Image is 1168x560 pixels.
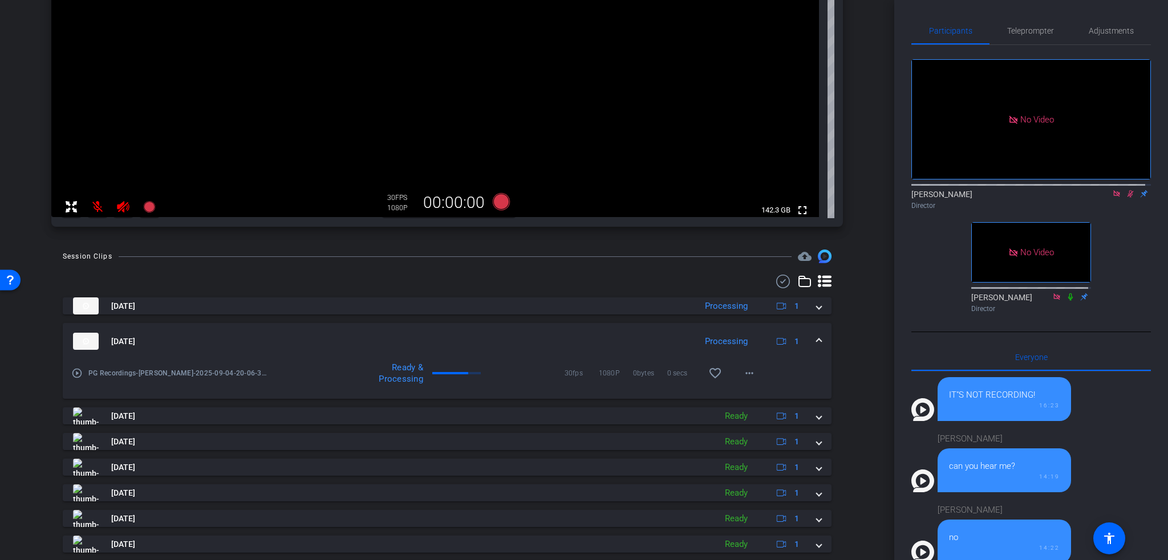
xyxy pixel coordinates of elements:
img: thumb-nail [73,484,99,501]
span: [DATE] [111,436,135,448]
div: 30 [387,193,416,202]
div: [PERSON_NAME] [938,504,1071,517]
span: 1 [794,513,799,525]
img: thumb-nail [73,536,99,553]
div: Ready [719,461,753,474]
span: 1 [794,487,799,499]
mat-expansion-panel-header: thumb-nail[DATE]Ready1 [63,484,832,501]
div: [PERSON_NAME] [971,292,1091,314]
img: thumb-nail [73,510,99,527]
span: [DATE] [111,461,135,473]
span: [DATE] [111,513,135,525]
div: 16:23 [949,401,1060,410]
div: thumb-nail[DATE]Processing1 [63,359,832,399]
div: [PERSON_NAME] [911,189,1151,211]
div: can you hear me? [949,460,1060,473]
div: 14:19 [949,472,1060,481]
div: IT"S NOT RECORDING! [949,389,1060,402]
div: Ready [719,487,753,500]
span: 1 [794,436,799,448]
mat-expansion-panel-header: thumb-nail[DATE]Ready1 [63,459,832,476]
div: Ready [719,538,753,551]
mat-expansion-panel-header: thumb-nail[DATE]Ready1 [63,433,832,450]
mat-icon: favorite_border [708,366,722,380]
span: 1 [794,300,799,312]
mat-icon: cloud_upload [798,250,812,263]
span: 1 [794,461,799,473]
div: Ready [719,435,753,448]
div: Director [911,201,1151,211]
img: Session clips [818,250,832,263]
span: Destinations for your clips [798,250,812,263]
span: Teleprompter [1007,27,1054,35]
span: 142.3 GB [757,203,794,217]
div: Session Clips [63,251,112,262]
div: Ready [719,410,753,423]
div: no [949,531,1060,544]
span: FPS [395,194,407,202]
span: [DATE] [111,538,135,550]
span: 1 [794,410,799,422]
span: [DATE] [111,300,135,312]
span: 0bytes [633,367,667,379]
span: Adjustments [1089,27,1134,35]
span: [DATE] [111,336,135,348]
div: Ready & Processing [341,362,429,385]
div: 14:22 [949,543,1060,552]
img: thumb-nail [73,459,99,476]
span: PG Recordings-[PERSON_NAME]-2025-09-04-20-06-35-189-0 [88,367,267,379]
span: Everyone [1015,353,1048,361]
div: [PERSON_NAME] [938,432,1071,445]
span: Participants [929,27,972,35]
div: Ready [719,512,753,525]
div: Processing [699,335,753,348]
span: 1 [794,538,799,550]
div: Processing [699,300,753,313]
mat-expansion-panel-header: thumb-nail[DATE]Processing1 [63,297,832,314]
mat-expansion-panel-header: thumb-nail[DATE]Ready1 [63,510,832,527]
div: 1080P [387,203,416,212]
span: No Video [1020,247,1054,257]
mat-icon: accessibility [1102,532,1116,545]
mat-icon: fullscreen [796,203,809,217]
mat-icon: more_horiz [743,366,756,380]
mat-expansion-panel-header: thumb-nail[DATE]Ready1 [63,536,832,553]
mat-expansion-panel-header: thumb-nail[DATE]Ready1 [63,407,832,424]
span: 0 secs [667,367,701,379]
img: Profile [911,398,934,421]
span: [DATE] [111,410,135,422]
img: Profile [911,469,934,492]
img: thumb-nail [73,433,99,450]
mat-expansion-panel-header: thumb-nail[DATE]Processing1 [63,323,832,359]
img: thumb-nail [73,297,99,314]
div: 00:00:00 [416,193,492,212]
div: Director [971,304,1091,314]
span: [DATE] [111,487,135,499]
span: 1080P [599,367,633,379]
img: thumb-nail [73,333,99,350]
span: 1 [794,336,799,348]
mat-icon: play_circle_outline [71,367,83,379]
img: thumb-nail [73,407,99,424]
span: No Video [1020,114,1054,124]
span: 30fps [565,367,599,379]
